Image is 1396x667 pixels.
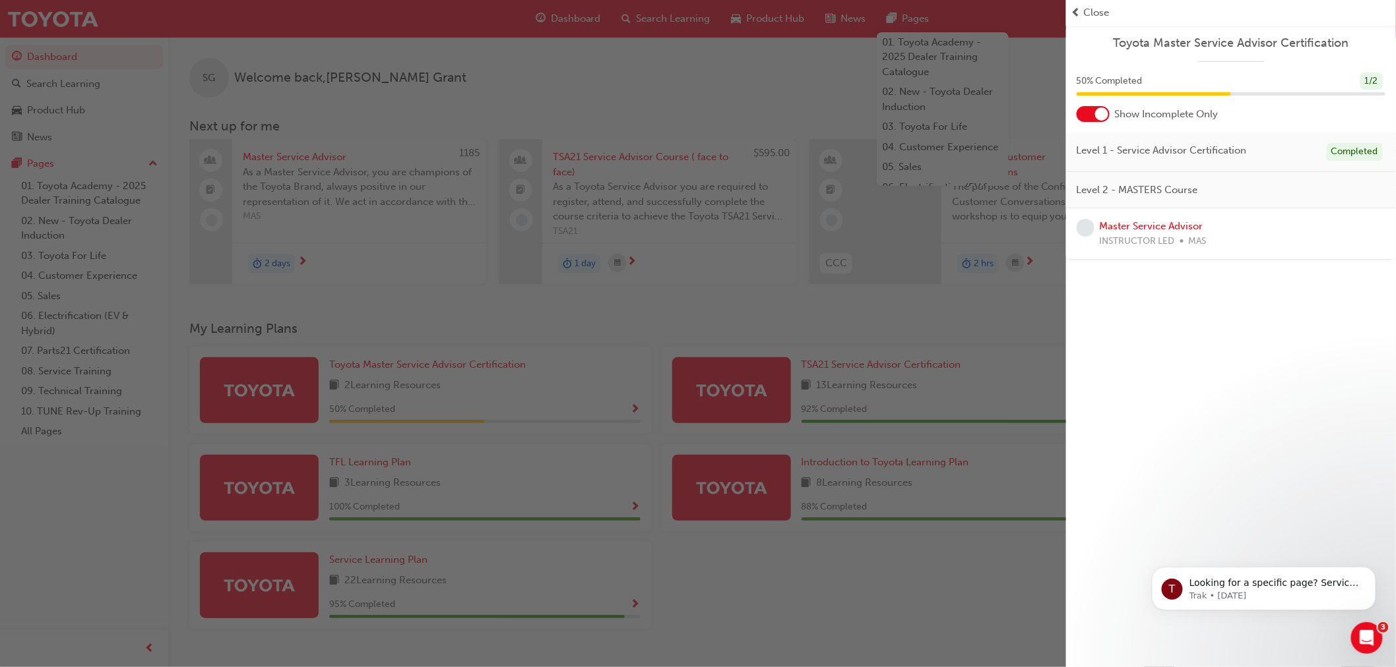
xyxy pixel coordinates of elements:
span: Close [1084,5,1110,20]
div: Completed [1327,143,1383,161]
span: Show Incomplete Only [1115,107,1219,122]
a: Toyota Master Service Advisor Certification [1077,36,1385,51]
span: 50 % Completed [1077,74,1143,89]
span: Level 1 - Service Advisor Certification [1077,143,1247,158]
span: 3 [1378,622,1389,633]
iframe: Intercom live chat [1351,622,1383,654]
span: Level 2 - MASTERS Course [1077,183,1198,198]
span: INSTRUCTOR LED [1100,234,1175,249]
div: 1 / 2 [1360,72,1383,90]
span: prev-icon [1071,5,1081,20]
a: Master Service Advisor [1100,220,1203,232]
span: MAS [1189,234,1207,249]
span: learningRecordVerb_NONE-icon [1077,219,1095,237]
button: prev-iconClose [1071,5,1391,20]
iframe: Intercom notifications message [1132,539,1396,631]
